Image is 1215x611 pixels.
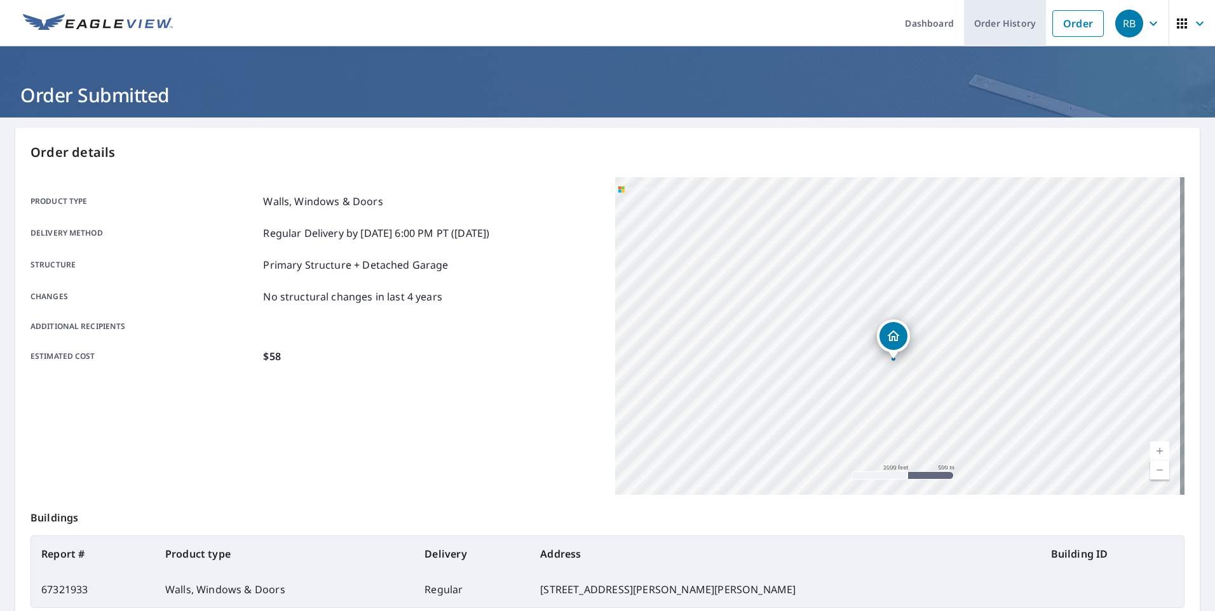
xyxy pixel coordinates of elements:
[263,225,489,241] p: Regular Delivery by [DATE] 6:00 PM PT ([DATE])
[1115,10,1143,37] div: RB
[414,536,530,572] th: Delivery
[31,194,258,209] p: Product type
[15,82,1200,108] h1: Order Submitted
[31,143,1184,162] p: Order details
[530,572,1040,607] td: [STREET_ADDRESS][PERSON_NAME][PERSON_NAME]
[31,257,258,272] p: Structure
[31,289,258,304] p: Changes
[263,349,280,364] p: $58
[877,319,910,359] div: Dropped pin, building 1, Residential property, 24 Vandenburg Ln Latham, NY 12110
[263,289,442,304] p: No structural changes in last 4 years
[155,572,414,607] td: Walls, Windows & Doors
[31,572,155,607] td: 67321933
[31,349,258,364] p: Estimated cost
[1041,536,1184,572] th: Building ID
[31,495,1184,535] p: Buildings
[23,14,173,33] img: EV Logo
[1150,441,1169,460] a: Current Level 14, Zoom In
[31,321,258,332] p: Additional recipients
[31,536,155,572] th: Report #
[263,257,448,272] p: Primary Structure + Detached Garage
[1052,10,1104,37] a: Order
[530,536,1040,572] th: Address
[155,536,414,572] th: Product type
[1150,460,1169,480] a: Current Level 14, Zoom Out
[31,225,258,241] p: Delivery method
[414,572,530,607] td: Regular
[263,194,383,209] p: Walls, Windows & Doors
